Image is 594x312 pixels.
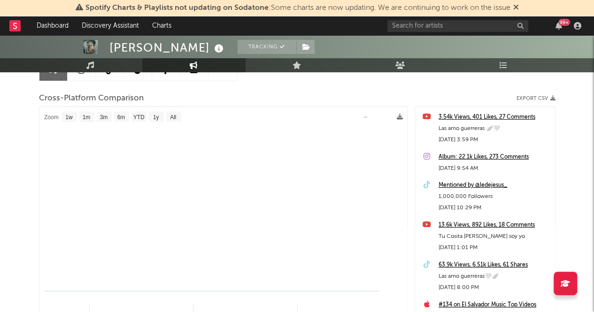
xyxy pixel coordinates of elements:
input: Search for artists [387,20,528,32]
text: → [362,114,368,120]
text: YTD [133,114,144,121]
a: Album: 22.1k Likes, 273 Comments [439,152,550,163]
text: All [170,114,176,121]
span: : Some charts are now updating. We are continuing to work on the issue [85,4,510,12]
text: Zoom [44,114,59,121]
a: 63.9k Views, 6.51k Likes, 61 Shares [439,259,550,271]
button: Tracking [238,40,296,54]
button: 99+ [555,22,562,30]
a: Mentioned by @ledejesus_ [439,180,550,191]
div: [PERSON_NAME] [109,40,226,55]
div: Tu Cosita [PERSON_NAME] soy yo [439,231,550,242]
div: [DATE] 9:54 AM [439,163,550,174]
div: [DATE] 10:29 PM [439,202,550,213]
div: [DATE] 8:00 PM [439,282,550,293]
span: Cross-Platform Comparison [39,93,144,104]
a: Discovery Assistant [75,16,146,35]
button: Export CSV [517,96,555,101]
div: Las amo guerreras 🪽🤍 [439,123,550,134]
div: [DATE] 3:59 PM [439,134,550,145]
div: 1,000,000 Followers [439,191,550,202]
div: Las amo guerreras🤍🪽 [439,271,550,282]
text: 1m [82,114,90,121]
a: 3.54k Views, 401 Likes, 27 Comments [439,112,550,123]
span: Spotify Charts & Playlists not updating on Sodatone [85,4,269,12]
a: Dashboard [30,16,75,35]
text: 6m [117,114,125,121]
div: [DATE] 1:01 PM [439,242,550,253]
text: 1y [153,114,159,121]
text: 1w [65,114,73,121]
a: Charts [146,16,178,35]
text: 3m [100,114,108,121]
a: #134 on El Salvador Music Top Videos [439,299,550,311]
div: 99 + [558,19,570,26]
a: 13.6k Views, 892 Likes, 18 Comments [439,220,550,231]
span: Dismiss [513,4,519,12]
